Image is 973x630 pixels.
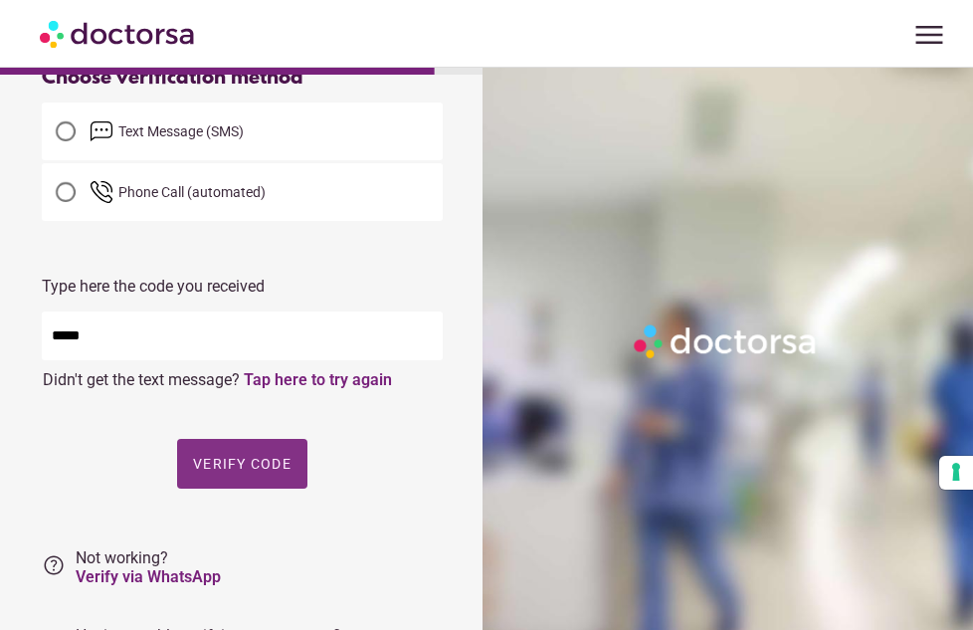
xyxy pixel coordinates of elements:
[42,277,443,296] p: Type here the code you received
[76,567,221,586] a: Verify via WhatsApp
[193,456,292,472] span: Verify code
[629,319,824,363] img: Logo-Doctorsa-trans-White-partial-flat.png
[40,11,197,56] img: Doctorsa.com
[939,456,973,490] button: Your consent preferences for tracking technologies
[118,123,244,139] span: Text Message (SMS)
[90,180,113,204] img: phone
[177,439,307,489] button: Verify code
[90,119,113,143] img: email
[76,548,221,586] span: Not working?
[910,16,948,54] span: menu
[43,370,240,389] span: Didn't get the text message?
[42,553,66,577] i: help
[118,184,266,200] span: Phone Call (automated)
[244,370,392,389] a: Tap here to try again
[42,67,443,90] div: Choose verification method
